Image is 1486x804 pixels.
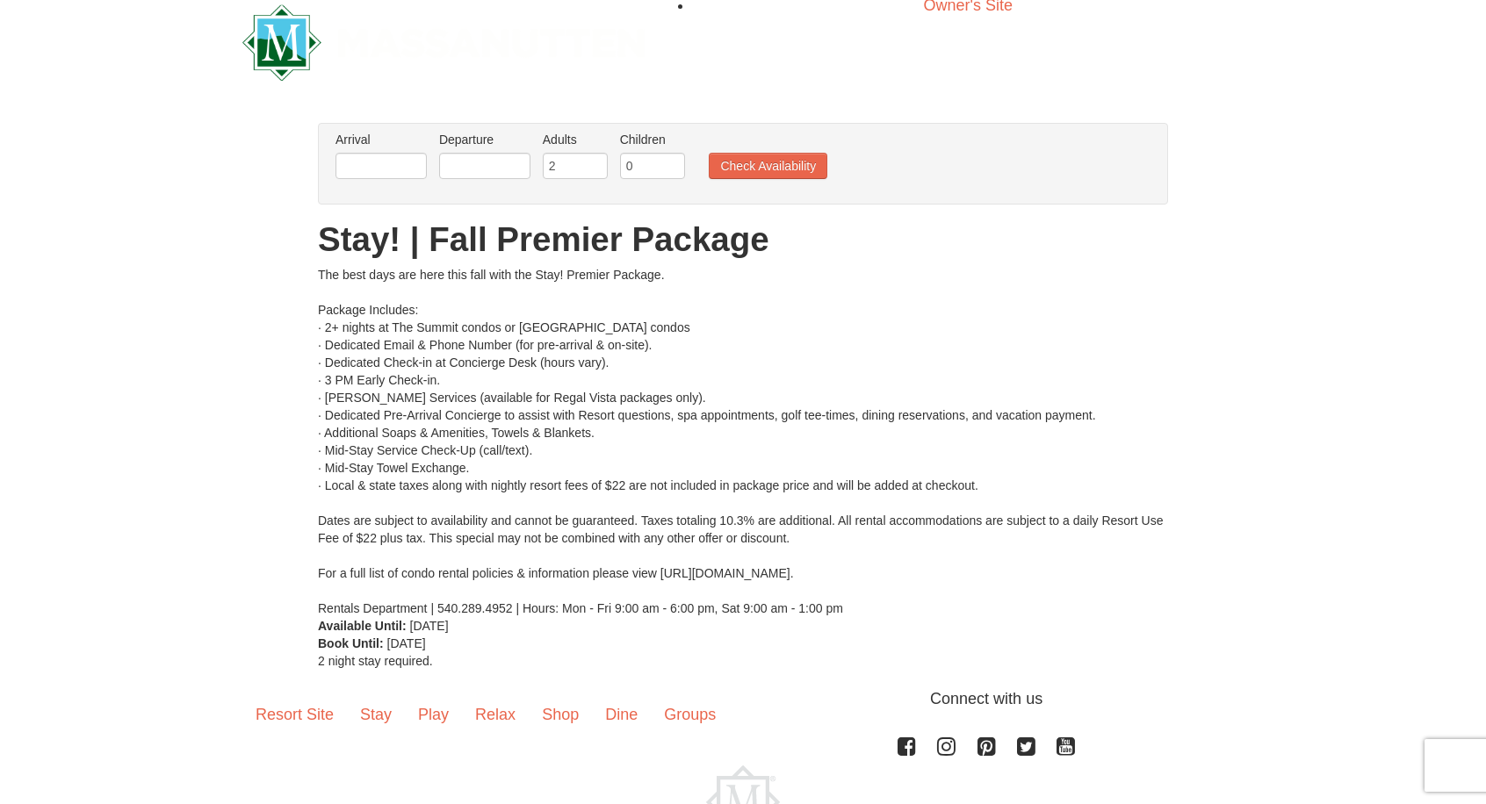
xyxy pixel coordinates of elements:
a: Resort Site [242,687,347,742]
button: Check Availability [709,153,827,179]
span: [DATE] [387,636,426,650]
span: [DATE] [410,619,449,633]
a: Massanutten Resort [242,19,645,61]
a: Shop [529,687,592,742]
strong: Book Until: [318,636,384,650]
a: Stay [347,687,405,742]
h1: Stay! | Fall Premier Package [318,222,1168,257]
label: Departure [439,131,530,148]
div: The best days are here this fall with the Stay! Premier Package. Package Includes: · 2+ nights at... [318,266,1168,617]
a: Play [405,687,462,742]
label: Arrival [335,131,427,148]
label: Children [620,131,685,148]
a: Relax [462,687,529,742]
label: Adults [543,131,608,148]
a: Dine [592,687,651,742]
img: Massanutten Resort Logo [242,4,645,81]
strong: Available Until: [318,619,407,633]
a: Groups [651,687,729,742]
span: 2 night stay required. [318,654,433,668]
p: Connect with us [242,687,1244,711]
